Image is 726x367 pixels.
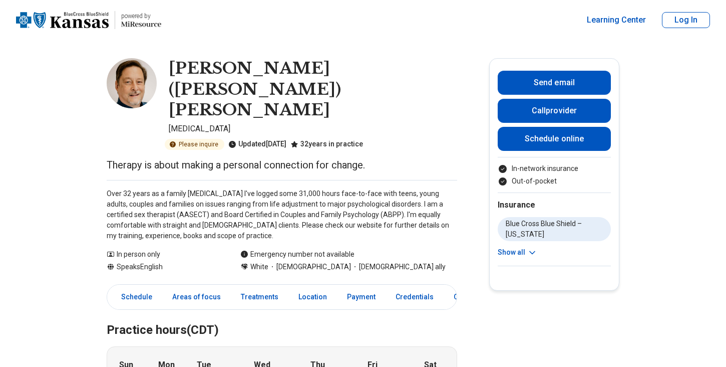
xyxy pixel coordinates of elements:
[498,217,611,241] li: Blue Cross Blue Shield – [US_STATE]
[169,123,457,135] p: [MEDICAL_DATA]
[107,58,157,108] img: Wesley Crenshaw, Psychologist
[268,262,351,272] span: [DEMOGRAPHIC_DATA]
[228,139,286,150] div: Updated [DATE]
[498,163,611,187] ul: Payment options
[16,4,161,36] a: Home page
[587,14,646,26] a: Learning Center
[498,127,611,151] a: Schedule online
[107,298,457,339] h2: Practice hours (CDT)
[448,287,484,307] a: Other
[169,58,457,121] h1: [PERSON_NAME] ([PERSON_NAME]) [PERSON_NAME]
[235,287,284,307] a: Treatments
[351,262,446,272] span: [DEMOGRAPHIC_DATA] ally
[121,12,161,20] p: powered by
[109,287,158,307] a: Schedule
[341,287,382,307] a: Payment
[290,139,363,150] div: 32 years in practice
[498,99,611,123] button: Callprovider
[292,287,333,307] a: Location
[390,287,440,307] a: Credentials
[498,71,611,95] button: Send email
[662,12,710,28] button: Log In
[107,189,457,241] p: Over 32 years as a family [MEDICAL_DATA] I've logged some 31,000 hours face-to-face with teens, y...
[107,262,220,272] div: Speaks English
[250,262,268,272] span: White
[165,139,224,150] div: Please inquire
[498,163,611,174] li: In-network insurance
[498,176,611,187] li: Out-of-pocket
[498,247,537,258] button: Show all
[107,158,457,172] p: Therapy is about making a personal connection for change.
[498,199,611,211] h2: Insurance
[166,287,227,307] a: Areas of focus
[240,249,354,260] div: Emergency number not available
[107,249,220,260] div: In person only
